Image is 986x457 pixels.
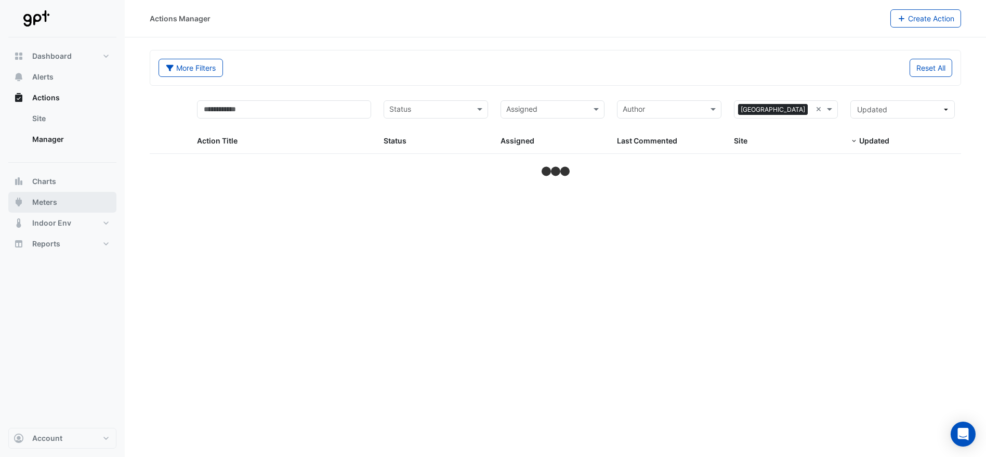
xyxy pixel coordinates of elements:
[32,239,60,249] span: Reports
[14,176,24,187] app-icon: Charts
[890,9,962,28] button: Create Action
[8,428,116,449] button: Account
[12,8,59,29] img: Company Logo
[384,136,406,145] span: Status
[14,239,24,249] app-icon: Reports
[617,136,677,145] span: Last Commented
[8,233,116,254] button: Reports
[8,67,116,87] button: Alerts
[150,13,211,24] div: Actions Manager
[24,108,116,129] a: Site
[32,218,71,228] span: Indoor Env
[8,87,116,108] button: Actions
[32,72,54,82] span: Alerts
[32,176,56,187] span: Charts
[14,218,24,228] app-icon: Indoor Env
[32,93,60,103] span: Actions
[14,93,24,103] app-icon: Actions
[501,136,534,145] span: Assigned
[159,59,223,77] button: More Filters
[8,46,116,67] button: Dashboard
[816,103,824,115] span: Clear
[738,104,808,115] span: [GEOGRAPHIC_DATA]
[8,213,116,233] button: Indoor Env
[32,51,72,61] span: Dashboard
[8,108,116,154] div: Actions
[857,105,887,114] span: Updated
[859,136,889,145] span: Updated
[14,51,24,61] app-icon: Dashboard
[850,100,955,119] button: Updated
[32,433,62,443] span: Account
[14,72,24,82] app-icon: Alerts
[910,59,952,77] button: Reset All
[734,136,747,145] span: Site
[951,422,976,447] div: Open Intercom Messenger
[24,129,116,150] a: Manager
[197,136,238,145] span: Action Title
[14,197,24,207] app-icon: Meters
[8,192,116,213] button: Meters
[8,171,116,192] button: Charts
[32,197,57,207] span: Meters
